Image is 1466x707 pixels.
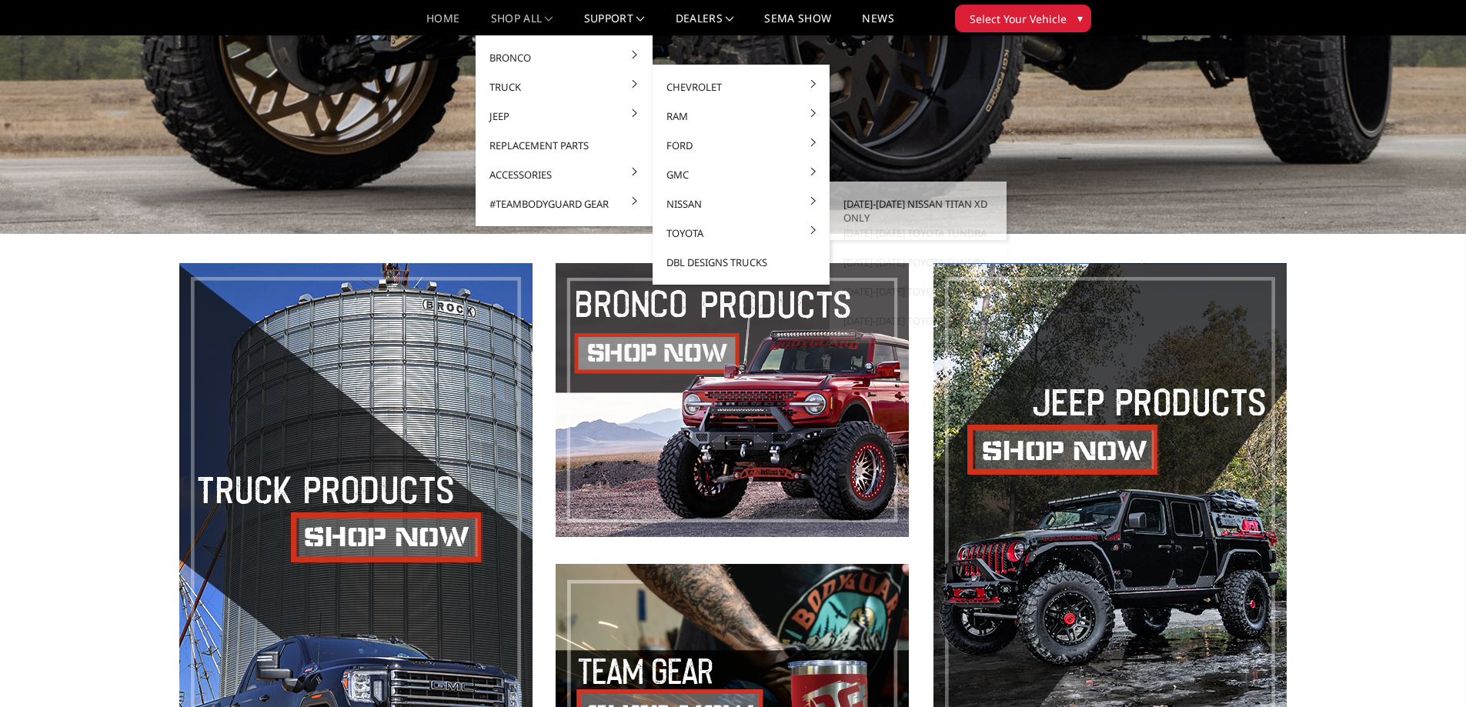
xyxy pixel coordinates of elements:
[836,277,1000,306] a: [DATE]-[DATE] Toyota Tundra
[1077,10,1083,26] span: ▾
[836,189,1000,232] a: [DATE]-[DATE] Nissan Titan XD ONLY
[426,13,459,35] a: Home
[836,218,1000,248] a: [DATE]-[DATE] Toyota Tundra
[836,248,1000,277] a: [DATE]-[DATE] Toyota Tundra
[482,72,646,102] a: Truck
[862,13,893,35] a: News
[955,5,1091,32] button: Select Your Vehicle
[659,218,823,248] a: Toyota
[584,13,645,35] a: Support
[676,13,734,35] a: Dealers
[764,13,831,35] a: SEMA Show
[482,189,646,218] a: #TeamBodyguard Gear
[1389,633,1466,707] iframe: Chat Widget
[970,11,1067,27] span: Select Your Vehicle
[482,102,646,131] a: Jeep
[659,160,823,189] a: GMC
[482,160,646,189] a: Accessories
[482,131,646,160] a: Replacement Parts
[482,43,646,72] a: Bronco
[659,72,823,102] a: Chevrolet
[491,13,553,35] a: shop all
[659,248,823,277] a: DBL Designs Trucks
[659,131,823,160] a: Ford
[836,306,1000,335] a: [DATE]-[DATE] Toyota Tacoma
[659,189,823,218] a: Nissan
[659,102,823,131] a: Ram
